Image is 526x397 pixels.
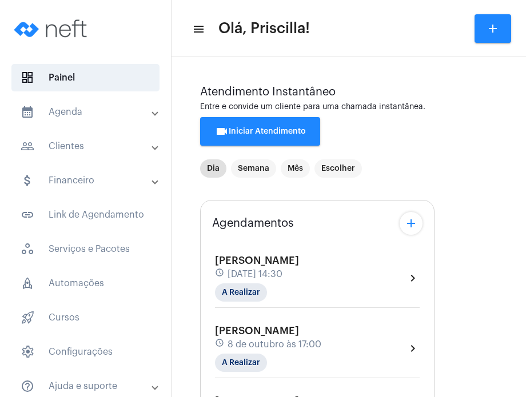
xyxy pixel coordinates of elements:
[21,276,34,290] span: sidenav icon
[406,271,420,285] mat-icon: chevron_right
[7,167,171,194] mat-expansion-panel-header: sidenav iconFinanceiro
[215,326,299,336] span: [PERSON_NAME]
[21,139,153,153] mat-panel-title: Clientes
[228,269,282,279] span: [DATE] 14:30
[215,354,267,372] mat-chip: A Realizar
[21,139,34,153] mat-icon: sidenav icon
[21,71,34,85] span: sidenav icon
[200,86,497,98] div: Atendimento Instantâneo
[21,345,34,359] span: sidenav icon
[11,235,160,263] span: Serviços e Pacotes
[228,339,321,350] span: 8 de outubro às 17:00
[11,338,160,366] span: Configurações
[200,117,320,146] button: Iniciar Atendimento
[215,338,225,351] mat-icon: schedule
[231,159,276,178] mat-chip: Semana
[314,159,362,178] mat-chip: Escolher
[200,159,226,178] mat-chip: Dia
[215,283,267,302] mat-chip: A Realizar
[21,242,34,256] span: sidenav icon
[192,22,204,36] mat-icon: sidenav icon
[21,105,153,119] mat-panel-title: Agenda
[21,174,34,187] mat-icon: sidenav icon
[215,255,299,266] span: [PERSON_NAME]
[21,174,153,187] mat-panel-title: Financeiro
[218,19,310,38] span: Olá, Priscilla!
[11,64,160,91] span: Painel
[215,268,225,280] mat-icon: schedule
[215,125,229,138] mat-icon: videocam
[281,159,310,178] mat-chip: Mês
[21,311,34,324] span: sidenav icon
[9,6,95,51] img: logo-neft-novo-2.png
[21,379,34,393] mat-icon: sidenav icon
[486,22,500,35] mat-icon: add
[21,208,34,222] mat-icon: sidenav icon
[7,98,171,126] mat-expansion-panel-header: sidenav iconAgenda
[212,217,294,230] span: Agendamentos
[11,270,160,297] span: Automações
[21,379,153,393] mat-panel-title: Ajuda e suporte
[215,127,306,135] span: Iniciar Atendimento
[404,216,418,230] mat-icon: add
[406,342,420,355] mat-icon: chevron_right
[7,133,171,160] mat-expansion-panel-header: sidenav iconClientes
[21,105,34,119] mat-icon: sidenav icon
[200,103,497,111] div: Entre e convide um cliente para uma chamada instantânea.
[11,304,160,331] span: Cursos
[11,201,160,228] span: Link de Agendamento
